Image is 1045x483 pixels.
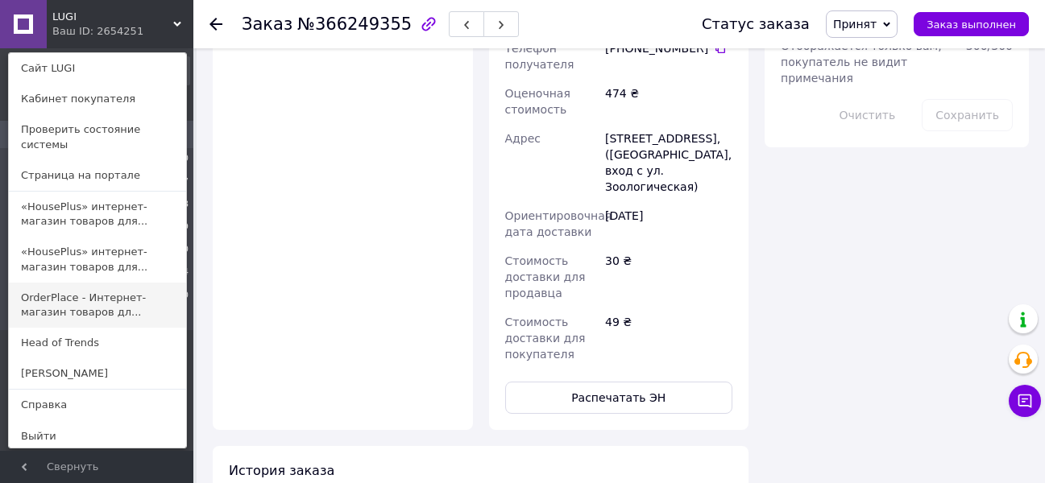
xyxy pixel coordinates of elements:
[702,16,810,32] div: Статус заказа
[914,12,1029,36] button: Заказ выполнен
[9,84,186,114] a: Кабинет покупателя
[505,254,586,299] span: Стоимость доставки для продавца
[1009,385,1041,417] button: Чат с покупателем
[602,308,736,369] div: 49 ₴
[297,14,412,34] span: №366249355
[242,14,292,34] span: Заказ
[505,42,574,71] span: Телефон получателя
[9,237,186,282] a: «HousePlus» интернет-магазин товаров для...
[9,358,186,389] a: [PERSON_NAME]
[505,382,733,414] button: Распечатать ЭН
[229,463,334,478] span: История заказа
[505,87,570,116] span: Оценочная стоимость
[9,53,186,84] a: Сайт LUGI
[9,192,186,237] a: «HousePlus» интернет-магазин товаров для...
[781,39,942,85] span: Отображается только вам, покупатель не видит примечания
[927,19,1016,31] span: Заказ выполнен
[52,24,120,39] div: Ваш ID: 2654251
[9,421,186,452] a: Выйти
[52,10,173,24] span: LUGI
[209,16,222,32] div: Вернуться назад
[505,316,586,361] span: Стоимость доставки для покупателя
[9,390,186,420] a: Справка
[602,246,736,308] div: 30 ₴
[9,160,186,191] a: Страница на портале
[9,328,186,358] a: Head of Trends
[505,209,612,238] span: Ориентировочная дата доставки
[602,201,736,246] div: [DATE]
[833,18,877,31] span: Принят
[602,124,736,201] div: [STREET_ADDRESS], ([GEOGRAPHIC_DATA], вход с ул. Зоологическая)
[602,79,736,124] div: 474 ₴
[966,39,1013,52] span: 300 / 300
[9,283,186,328] a: OrderPlace - Интернет-магазин товаров дл...
[9,114,186,159] a: Проверить состояние системы
[505,132,541,145] span: Адрес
